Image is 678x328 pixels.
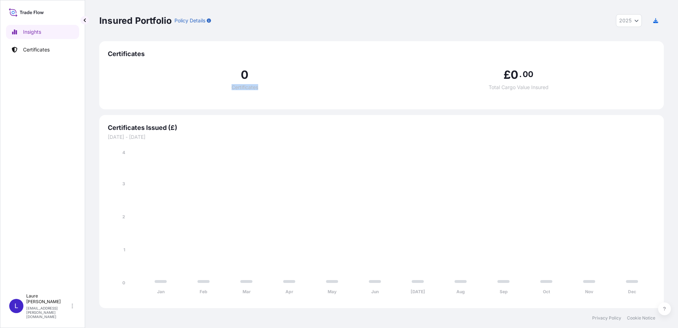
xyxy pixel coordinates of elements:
[122,150,125,155] tspan: 4
[26,293,70,305] p: Laure [PERSON_NAME]
[200,289,207,294] tspan: Feb
[504,69,511,81] span: £
[26,306,70,319] p: [EMAIL_ADDRESS][PERSON_NAME][DOMAIN_NAME]
[285,289,293,294] tspan: Apr
[122,214,125,219] tspan: 2
[232,85,258,90] span: Certificates
[489,85,549,90] span: Total Cargo Value Insured
[6,25,79,39] a: Insights
[23,46,50,53] p: Certificates
[23,28,41,35] p: Insights
[328,289,337,294] tspan: May
[371,289,379,294] tspan: Jun
[616,14,642,27] button: Year Selector
[6,43,79,57] a: Certificates
[585,289,594,294] tspan: Nov
[628,289,636,294] tspan: Dec
[108,50,655,58] span: Certificates
[241,69,249,81] span: 0
[99,15,172,26] p: Insured Portfolio
[108,124,655,132] span: Certificates Issued (£)
[411,289,425,294] tspan: [DATE]
[592,315,621,321] a: Privacy Policy
[619,17,632,24] span: 2025
[627,315,655,321] a: Cookie Notice
[500,289,508,294] tspan: Sep
[15,302,18,310] span: L
[243,289,251,294] tspan: Mar
[157,289,165,294] tspan: Jan
[456,289,465,294] tspan: Aug
[122,280,125,285] tspan: 0
[174,17,205,24] p: Policy Details
[543,289,550,294] tspan: Oct
[523,71,533,77] span: 00
[511,69,518,81] span: 0
[122,181,125,186] tspan: 3
[108,133,655,141] span: [DATE] - [DATE]
[519,71,522,77] span: .
[123,247,125,252] tspan: 1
